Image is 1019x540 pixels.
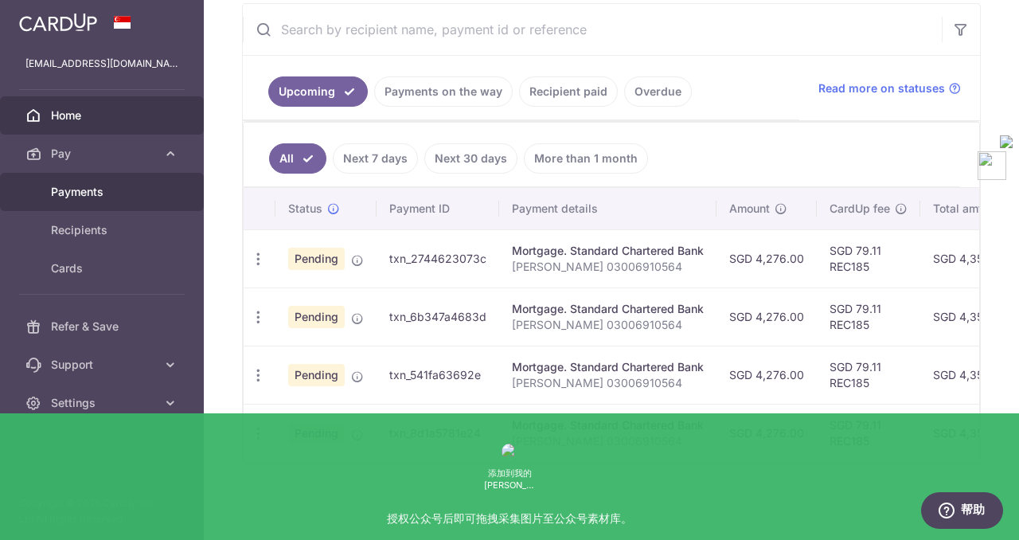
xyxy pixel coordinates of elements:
[920,492,1003,532] iframe: 打开一个小组件，您可以在其中找到更多信息
[512,259,704,275] p: [PERSON_NAME] 03006910564
[268,76,368,107] a: Upcoming
[818,80,945,96] span: Read more on statuses
[512,301,704,317] div: Mortgage. Standard Chartered Bank
[51,222,156,238] span: Recipients
[920,404,1016,462] td: SGD 4,355.11
[512,375,704,391] p: [PERSON_NAME] 03006910564
[920,288,1016,346] td: SGD 4,355.11
[716,404,817,462] td: SGD 4,276.00
[817,404,920,462] td: SGD 79.11 REC185
[512,317,704,333] p: [PERSON_NAME] 03006910564
[817,288,920,346] td: SGD 79.11 REC185
[920,346,1016,404] td: SGD 4,355.11
[817,346,920,404] td: SGD 79.11 REC185
[288,248,345,270] span: Pending
[374,76,513,107] a: Payments on the way
[51,260,156,276] span: Cards
[817,229,920,288] td: SGD 79.11 REC185
[288,306,345,328] span: Pending
[51,319,156,335] span: Refer & Save
[499,188,716,229] th: Payment details
[716,288,817,346] td: SGD 4,276.00
[830,201,890,217] span: CardUp fee
[51,357,156,373] span: Support
[624,76,692,107] a: Overdue
[920,229,1016,288] td: SGD 4,355.11
[51,184,156,200] span: Payments
[51,146,156,162] span: Pay
[288,364,345,386] span: Pending
[19,13,97,32] img: CardUp
[269,143,326,174] a: All
[377,188,499,229] th: Payment ID
[51,108,156,123] span: Home
[716,229,817,288] td: SGD 4,276.00
[524,143,648,174] a: More than 1 month
[288,201,322,217] span: Status
[512,243,704,259] div: Mortgage. Standard Chartered Bank
[818,80,961,96] a: Read more on statuses
[729,201,770,217] span: Amount
[243,4,942,55] input: Search by recipient name, payment id or reference
[25,56,178,72] p: [EMAIL_ADDRESS][DOMAIN_NAME]
[933,201,986,217] span: Total amt.
[377,404,499,462] td: txn_8d1a5781e24
[716,346,817,404] td: SGD 4,276.00
[377,288,499,346] td: txn_6b347a4683d
[51,395,156,411] span: Settings
[424,143,517,174] a: Next 30 days
[519,76,618,107] a: Recipient paid
[377,346,499,404] td: txn_541fa63692e
[512,359,704,375] div: Mortgage. Standard Chartered Bank
[377,229,499,288] td: txn_2744623073c
[333,143,418,174] a: Next 7 days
